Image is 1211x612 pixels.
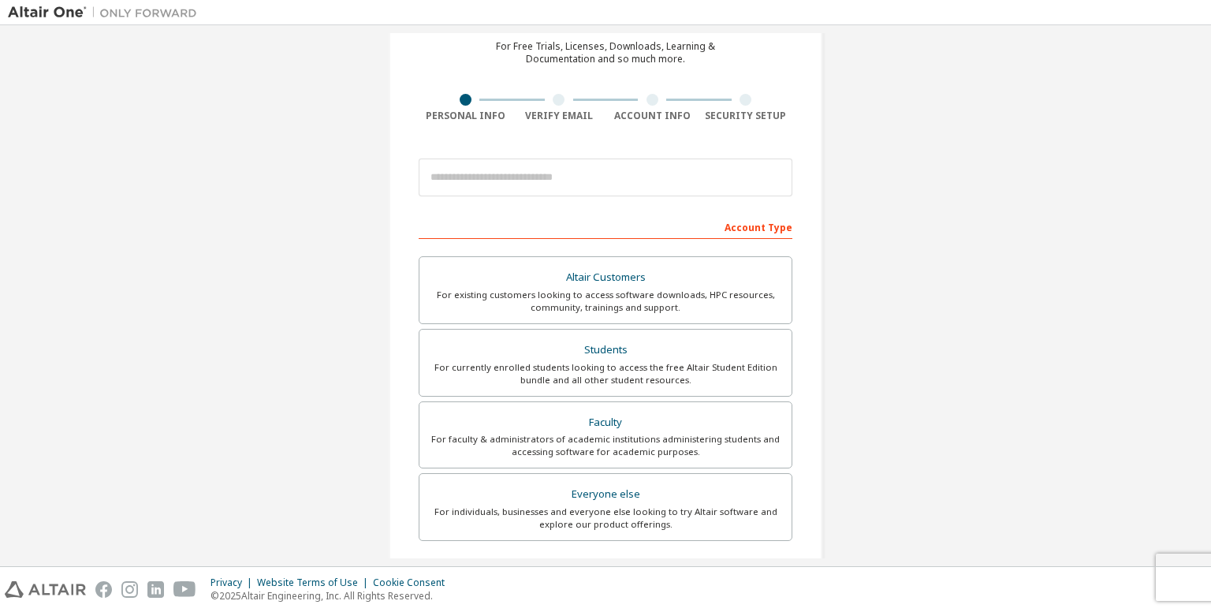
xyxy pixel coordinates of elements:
[257,577,373,589] div: Website Terms of Use
[429,267,782,289] div: Altair Customers
[429,289,782,314] div: For existing customers looking to access software downloads, HPC resources, community, trainings ...
[95,581,112,598] img: facebook.svg
[419,110,512,122] div: Personal Info
[429,506,782,531] div: For individuals, businesses and everyone else looking to try Altair software and explore our prod...
[429,412,782,434] div: Faculty
[429,361,782,386] div: For currently enrolled students looking to access the free Altair Student Edition bundle and all ...
[429,483,782,506] div: Everyone else
[429,339,782,361] div: Students
[173,581,196,598] img: youtube.svg
[605,110,699,122] div: Account Info
[211,589,454,603] p: © 2025 Altair Engineering, Inc. All Rights Reserved.
[121,581,138,598] img: instagram.svg
[419,214,792,239] div: Account Type
[8,5,205,21] img: Altair One
[496,40,715,65] div: For Free Trials, Licenses, Downloads, Learning & Documentation and so much more.
[147,581,164,598] img: linkedin.svg
[699,110,793,122] div: Security Setup
[5,581,86,598] img: altair_logo.svg
[373,577,454,589] div: Cookie Consent
[211,577,257,589] div: Privacy
[512,110,606,122] div: Verify Email
[429,433,782,458] div: For faculty & administrators of academic institutions administering students and accessing softwa...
